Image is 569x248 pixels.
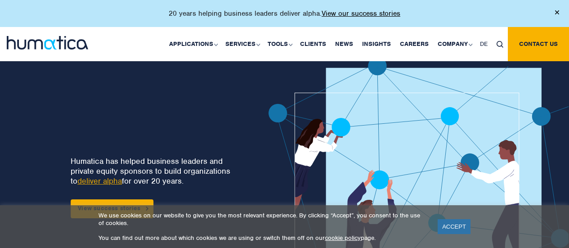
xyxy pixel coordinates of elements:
a: Tools [263,27,296,61]
a: View our success stories [322,9,400,18]
a: Clients [296,27,331,61]
p: 20 years helping business leaders deliver alpha. [169,9,400,18]
p: We use cookies on our website to give you the most relevant experience. By clicking “Accept”, you... [99,212,426,227]
a: cookie policy [325,234,361,242]
a: deliver alpha [77,176,122,186]
a: Insights [358,27,395,61]
a: View success stories [71,199,153,218]
a: ACCEPT [438,219,470,234]
span: DE [480,40,488,48]
a: Company [433,27,475,61]
a: Contact us [508,27,569,61]
a: Applications [165,27,221,61]
p: Humatica has helped business leaders and private equity sponsors to build organizations to for ov... [71,156,236,186]
a: DE [475,27,492,61]
p: You can find out more about which cookies we are using or switch them off on our page. [99,234,426,242]
a: Careers [395,27,433,61]
a: Services [221,27,263,61]
a: News [331,27,358,61]
img: logo [7,36,88,50]
img: search_icon [497,41,503,48]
